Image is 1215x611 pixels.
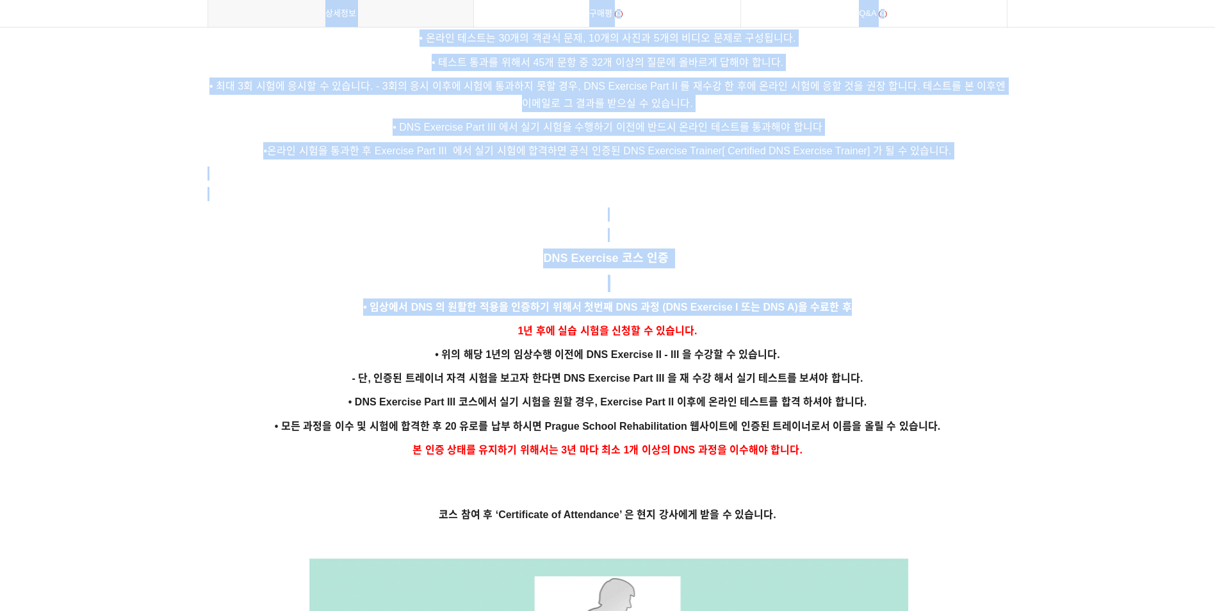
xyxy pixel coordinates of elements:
[612,7,625,20] span: 0
[439,509,776,520] strong: 코스 참여 후 ‘Certificate of Attendance’ 은 현지 강사에게 받을 수 있습니다.
[432,57,783,68] span: • 테스트 통과를 위해서 45개 문항 중 32개 이상의 질문에 올바르게 답해야 합니다.
[435,349,779,360] span: • 위의 해당 1년의 임상수행 이전에 DNS Exercise II - III 을 수강할 수 있습니다.
[275,421,941,432] span: • 모든 과정을 이수 및 시험에 합격한 후 20 유로를 납부 하시면 Prague School Rehabilitation 웹사이트에 인증된 트레이너로서 이름을 올릴 수 있습니다.
[420,33,796,44] span: • 온라인 테스트는 30개의 객관식 문제, 10개의 사진과 5개의 비디오 문제로 구성됩니다.
[348,396,867,407] span: • DNS Exercise Part III 코스에서 실기 시험을 원할 경우, Exercise Part II 이후에 온라인 테스트를 합격 하셔야 합니다.
[263,145,951,156] span: •온라인 시험을 통과한 후 Exercise Part III 에서 실기 시험에 합격하면 공식 인증된 DNS Exercise Trainer[ Certified DNS Exerci...
[363,302,852,313] span: • 임상에서 DNS 의 원활한 적용을 인증하기 위해서 첫번째 DNS 과정 (DNS Exercise I 또는 DNS A)을 수료한 후
[412,444,803,455] span: 본 인증 상태를 유지하기 위해서는 3년 마다 최소 1개 이상의 DNS 과정을 이수해야 합니다.
[393,122,822,133] span: • DNS Exercise Part III 에서 실기 시험을 수행하기 이전에 반드시 온라인 테스트를 통과해야 합니다
[352,373,863,384] span: - 단, 인증된 트레이너 자격 시험을 보고자 한다면 DNS Exercise Part III 을 재 수강 해서 실기 테스트를 보셔야 합니다.
[877,7,890,20] span: 0
[543,252,668,265] strong: DNS Exercise 코스 인증
[518,325,697,336] span: 1년 후에 실습 시험을 신청할 수 있습니다.
[209,81,1006,109] span: • 최대 3회 시험에 응시할 수 있습니다. - 3회의 응시 이후에 시험에 통과하지 못할 경우, DNS Exercise Part II 를 재수강 한 후에 온라인 시험에 응할 것...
